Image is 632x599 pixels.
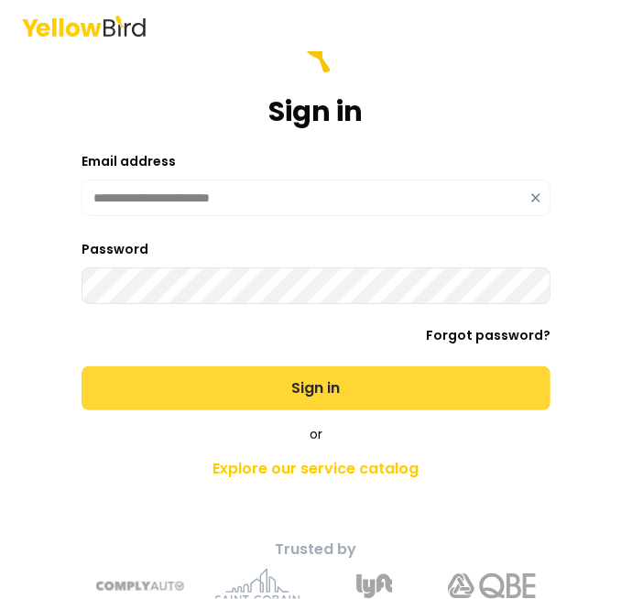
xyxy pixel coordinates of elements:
button: Sign in [82,366,550,410]
span: or [310,425,322,443]
p: Trusted by [29,539,603,561]
label: Password [82,240,148,258]
h1: Sign in [269,95,364,128]
a: Forgot password? [426,326,550,344]
label: Email address [82,152,176,170]
a: Explore our service catalog [29,451,603,487]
